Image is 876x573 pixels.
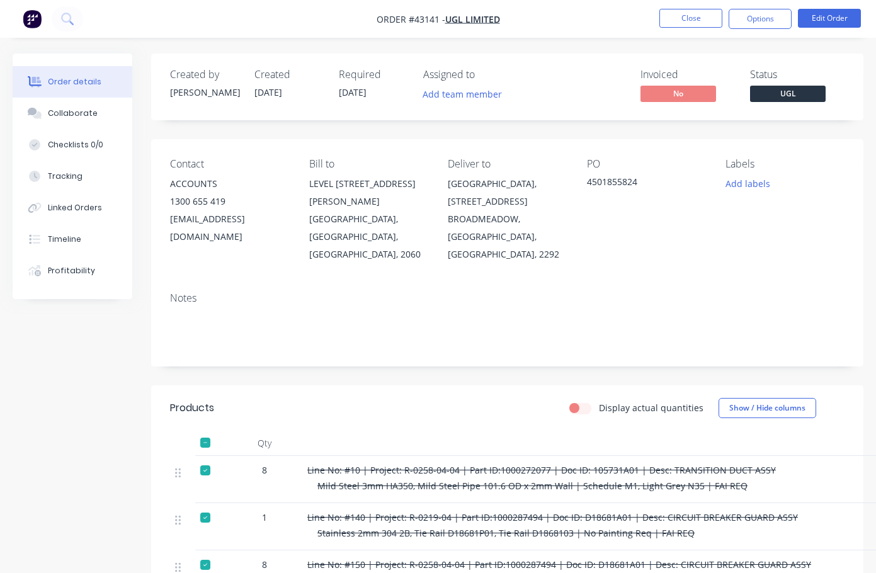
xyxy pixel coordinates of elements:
span: 8 [262,463,267,477]
div: Required [339,69,408,81]
div: Contact [170,158,289,170]
button: Timeline [13,224,132,255]
button: Tracking [13,161,132,192]
div: Checklists 0/0 [48,139,103,150]
span: Mild Steel 3mm HA350, Mild Steel Pipe 101.6 OD x 2mm Wall | Schedule M1, Light Grey N35 | FAI REQ [317,480,748,492]
div: Status [750,69,845,81]
span: Stainless 2mm 304 2B, Tie Rail D18681P01, Tie Rail D1868103 | No Painting Req | FAI REQ [317,527,695,539]
div: [GEOGRAPHIC_DATA], [STREET_ADDRESS] [448,175,567,210]
img: Factory [23,9,42,28]
div: Created [254,69,324,81]
span: Order #43141 - [377,13,445,25]
div: Assigned to [423,69,549,81]
div: 1300 655 419 [170,193,289,210]
button: Add team member [416,86,509,103]
button: Options [729,9,792,29]
div: Notes [170,292,845,304]
div: Collaborate [48,108,98,119]
div: Profitability [48,265,95,276]
div: Linked Orders [48,202,102,213]
div: Qty [227,431,302,456]
div: [GEOGRAPHIC_DATA], [GEOGRAPHIC_DATA], [GEOGRAPHIC_DATA], 2060 [309,210,428,263]
button: Order details [13,66,132,98]
button: Edit Order [798,9,861,28]
div: LEVEL [STREET_ADDRESS][PERSON_NAME][GEOGRAPHIC_DATA], [GEOGRAPHIC_DATA], [GEOGRAPHIC_DATA], 2060 [309,175,428,263]
div: Created by [170,69,239,81]
span: Line No: #140 | Project: R-0219-04 | Part ID:1000287494 | Doc ID: D18681A01 | Desc: CIRCUIT BREAK... [307,511,798,523]
span: Line No: #150 | Project: R-0258-04-04 | Part ID:1000287494 | Doc ID: D18681A01 | Desc: CIRCUIT BR... [307,559,811,570]
button: Add labels [719,175,776,192]
div: Deliver to [448,158,567,170]
span: [DATE] [254,86,282,98]
button: Show / Hide columns [719,398,816,418]
label: Display actual quantities [599,401,703,414]
span: [DATE] [339,86,367,98]
div: BROADMEADOW, [GEOGRAPHIC_DATA], [GEOGRAPHIC_DATA], 2292 [448,210,567,263]
div: Invoiced [640,69,735,81]
span: UGL [750,86,826,101]
div: 4501855824 [587,175,706,193]
button: Checklists 0/0 [13,129,132,161]
button: Linked Orders [13,192,132,224]
div: Tracking [48,171,82,182]
span: No [640,86,716,101]
div: Bill to [309,158,428,170]
div: ACCOUNTS1300 655 419[EMAIL_ADDRESS][DOMAIN_NAME] [170,175,289,246]
div: ACCOUNTS [170,175,289,193]
div: Order details [48,76,101,88]
button: Add team member [423,86,509,103]
div: PO [587,158,706,170]
span: 8 [262,558,267,571]
button: Collaborate [13,98,132,129]
a: UGL LIMITED [445,13,500,25]
button: Close [659,9,722,28]
div: Timeline [48,234,81,245]
span: Line No: #10 | Project: R-0258-04-04 | Part ID:1000272077 | Doc ID: 105731A01 | Desc: TRANSITION ... [307,464,776,476]
span: 1 [262,511,267,524]
div: LEVEL [STREET_ADDRESS][PERSON_NAME] [309,175,428,210]
div: [GEOGRAPHIC_DATA], [STREET_ADDRESS]BROADMEADOW, [GEOGRAPHIC_DATA], [GEOGRAPHIC_DATA], 2292 [448,175,567,263]
div: Labels [725,158,845,170]
div: Products [170,400,214,416]
button: UGL [750,86,826,105]
button: Profitability [13,255,132,286]
div: [PERSON_NAME] [170,86,239,99]
div: [EMAIL_ADDRESS][DOMAIN_NAME] [170,210,289,246]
